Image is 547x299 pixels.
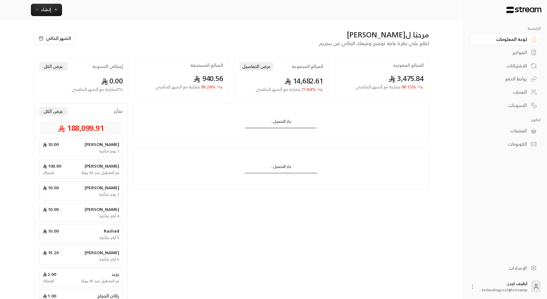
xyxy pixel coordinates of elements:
span: 2.00 [43,271,56,277]
div: لطيف كيدز . [479,280,528,293]
span: 1 يوم متأخرة [99,149,119,154]
button: الشهر الحالي [35,32,75,45]
a: Rashad10.00 5 أيام متأخرة [39,224,123,244]
img: Logo [506,6,542,13]
span: يزيد [112,271,119,277]
span: Rashad [104,228,119,234]
span: 100.00 [43,163,61,169]
button: إنشاء [31,4,62,16]
span: مقارنة مع الشهر الماضي [356,83,401,91]
span: 0.00 [101,75,123,87]
span: 10.00 [43,206,59,212]
span: 5 أيام متأخرة [99,235,119,240]
a: التسويات [469,99,541,111]
span: 4 أيام متأخرة [99,214,119,219]
span: اطلع على نظرة عامة توضح وضعك المالي من ستريم [319,39,429,48]
div: روابط الدفع [477,76,527,82]
span: 71.84 % [256,86,316,93]
button: عرض التفاصيل [240,62,273,71]
span: technology+v2@streamp... [479,287,528,293]
p: الرئيسية [469,26,541,31]
div: الإعدادات [477,265,527,271]
h2: المبالغ المستحقة [190,62,223,68]
span: [PERSON_NAME] [85,141,119,147]
a: [PERSON_NAME]10.00 1 يوم متأخرة [39,181,123,200]
a: الاشتراكات [469,60,541,72]
button: عرض الكل [39,107,68,116]
div: التسويات [477,102,527,109]
a: العملاء [469,86,541,98]
span: 0 % مقارنة مع الشهر الماضي [72,86,123,93]
a: [PERSON_NAME]100.00 تم التعطيل منذ 30 يومًااشتراك [39,160,123,179]
div: لوحة المعلومات [477,36,527,42]
span: 188,099.91 [58,123,104,133]
span: اشتراك [43,279,54,284]
a: الكوبونات [469,138,541,150]
span: 10.00 [43,185,59,191]
span: 10.00 [43,141,59,147]
h2: المبالغ المفوترة [393,62,424,68]
span: 6 أيام متأخرة [99,257,119,262]
a: روابط الدفع [469,73,541,85]
span: [PERSON_NAME] [85,163,119,169]
h2: المبالغ المدفوعة [292,63,323,70]
div: الاشتراكات [477,63,527,69]
div: العملاء [477,89,527,95]
span: 98.15 % [356,84,416,90]
span: 3,475.84 [389,72,424,85]
div: الفواتير [477,49,527,56]
span: مقارنة مع الشهر الماضي [256,85,301,93]
a: لوحة المعلومات [469,33,541,45]
span: 1 يوم متأخرة [99,192,119,197]
a: الإعدادات [469,262,541,274]
div: جار التحميل... [245,118,317,127]
span: 14,682.61 [284,75,324,87]
div: مرحبًا ل[PERSON_NAME] [82,30,429,40]
div: الكوبونات [477,141,527,147]
div: المنتجات [477,128,527,134]
span: [PERSON_NAME] [85,185,119,191]
span: 10.00 [43,228,59,234]
span: تم التعطيل منذ 30 يومًا [82,170,119,175]
span: إنشاء [41,6,52,13]
a: [PERSON_NAME]10.00 4 أيام متأخرة [39,203,123,222]
a: المنتجات [469,125,541,137]
span: [PERSON_NAME] [85,250,119,256]
a: الفواتير [469,47,541,59]
span: 15.20 [43,250,59,256]
span: 940.56 [193,72,223,85]
span: 1.00 [43,293,56,299]
a: يزيد2.00 تم التعطيل منذ 25 يومًااشتراك [39,268,123,287]
p: كتالوج [469,117,541,122]
div: جار التحميل... [245,164,317,173]
span: راكان الحجاج [97,293,119,299]
h2: إجمالي التسوية [92,63,123,70]
button: عرض الكل [39,62,68,71]
a: [PERSON_NAME]15.20 6 أيام متأخرة [39,246,123,265]
span: [PERSON_NAME] [85,206,119,212]
span: اشتراك [43,170,54,175]
span: متأخر [114,108,123,114]
span: تم التعطيل منذ 25 يومًا [82,279,119,284]
span: 99.24 % [155,84,216,90]
span: مقارنة مع الشهر الماضي [155,83,200,91]
a: [PERSON_NAME]10.00 1 يوم متأخرة [39,138,123,157]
